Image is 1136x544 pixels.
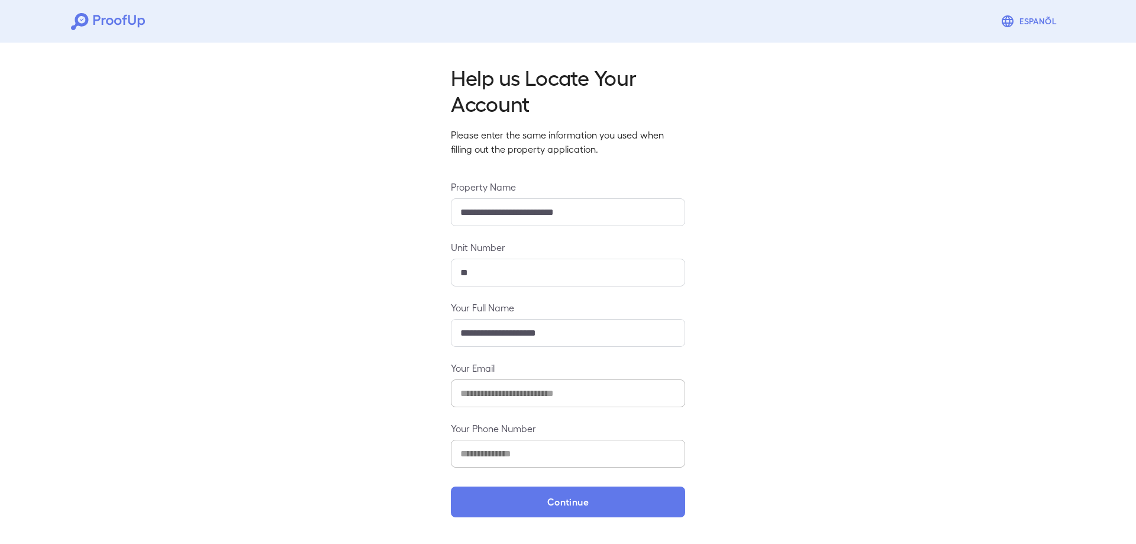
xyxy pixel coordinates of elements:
p: Please enter the same information you used when filling out the property application. [451,128,685,156]
label: Unit Number [451,240,685,254]
label: Your Phone Number [451,421,685,435]
h2: Help us Locate Your Account [451,64,685,116]
label: Your Full Name [451,301,685,314]
button: Continue [451,487,685,517]
button: Espanõl [996,9,1065,33]
label: Your Email [451,361,685,375]
label: Property Name [451,180,685,194]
